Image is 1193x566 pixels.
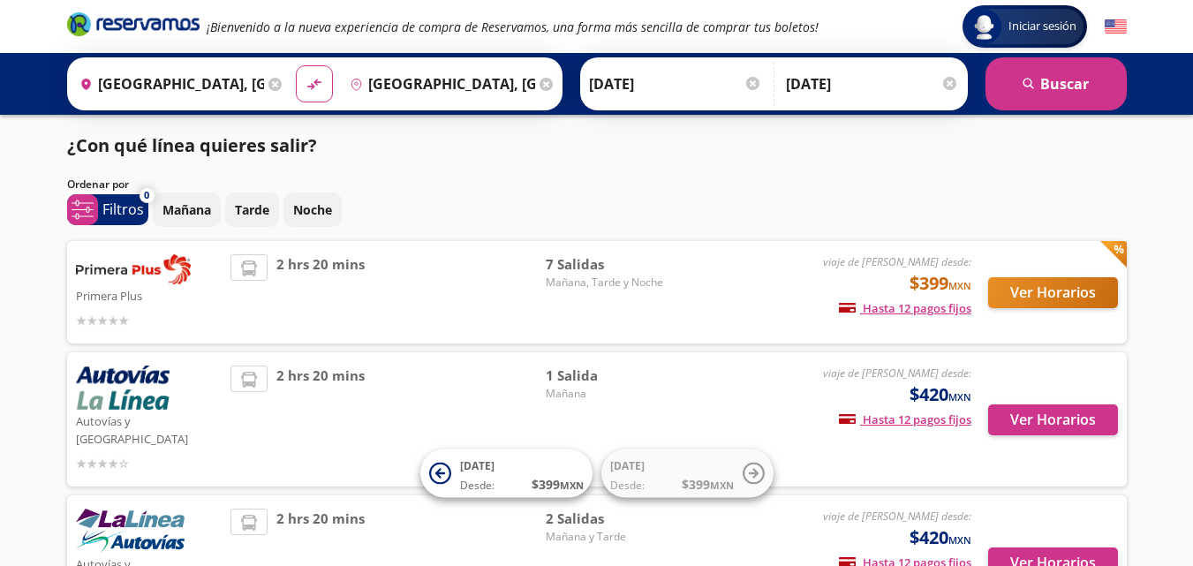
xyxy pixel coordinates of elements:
[546,254,669,275] span: 7 Salidas
[102,199,144,220] p: Filtros
[76,410,223,448] p: Autovías y [GEOGRAPHIC_DATA]
[839,411,971,427] span: Hasta 12 pagos fijos
[76,284,223,306] p: Primera Plus
[710,479,734,492] small: MXN
[985,57,1127,110] button: Buscar
[546,509,669,529] span: 2 Salidas
[144,188,149,203] span: 0
[283,192,342,227] button: Noche
[823,254,971,269] em: viaje de [PERSON_NAME] desde:
[610,458,645,473] span: [DATE]
[67,194,148,225] button: 0Filtros
[988,404,1118,435] button: Ver Horarios
[276,366,365,473] span: 2 hrs 20 mins
[72,62,265,106] input: Buscar Origen
[162,200,211,219] p: Mañana
[67,177,129,192] p: Ordenar por
[460,458,495,473] span: [DATE]
[546,366,669,386] span: 1 Salida
[839,300,971,316] span: Hasta 12 pagos fijos
[235,200,269,219] p: Tarde
[276,254,365,330] span: 2 hrs 20 mins
[532,475,584,494] span: $ 399
[589,62,762,106] input: Elegir Fecha
[1001,18,1084,35] span: Iniciar sesión
[610,478,645,494] span: Desde:
[76,366,170,410] img: Autovías y La Línea
[1105,16,1127,38] button: English
[546,529,669,545] span: Mañana y Tarde
[948,279,971,292] small: MXN
[293,200,332,219] p: Noche
[546,386,669,402] span: Mañana
[76,509,185,553] img: Autovías y La Línea
[153,192,221,227] button: Mañana
[76,254,191,284] img: Primera Plus
[910,524,971,551] span: $420
[67,132,317,159] p: ¿Con qué línea quieres salir?
[988,277,1118,308] button: Ver Horarios
[546,275,669,291] span: Mañana, Tarde y Noche
[343,62,535,106] input: Buscar Destino
[67,11,200,42] a: Brand Logo
[910,270,971,297] span: $399
[910,381,971,408] span: $420
[786,62,959,106] input: Opcional
[601,449,774,498] button: [DATE]Desde:$399MXN
[823,509,971,524] em: viaje de [PERSON_NAME] desde:
[560,479,584,492] small: MXN
[948,533,971,547] small: MXN
[948,390,971,404] small: MXN
[207,19,819,35] em: ¡Bienvenido a la nueva experiencia de compra de Reservamos, una forma más sencilla de comprar tus...
[682,475,734,494] span: $ 399
[67,11,200,37] i: Brand Logo
[420,449,593,498] button: [DATE]Desde:$399MXN
[460,478,495,494] span: Desde:
[823,366,971,381] em: viaje de [PERSON_NAME] desde:
[225,192,279,227] button: Tarde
